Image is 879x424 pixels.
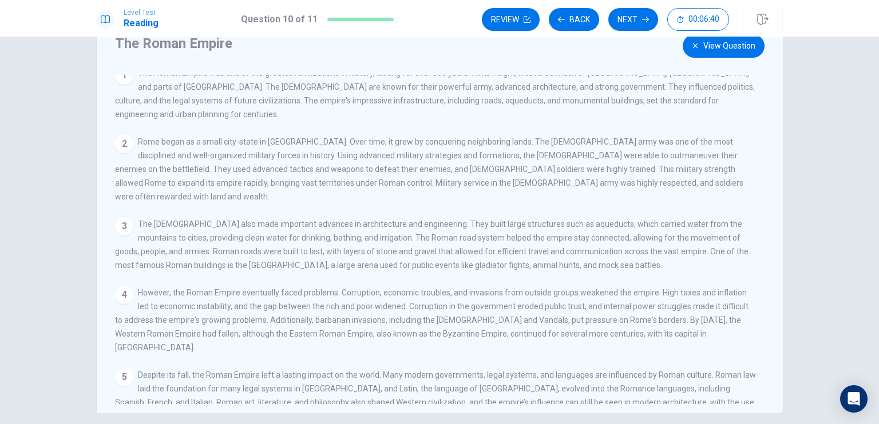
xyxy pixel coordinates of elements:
[115,135,133,153] div: 2
[667,8,729,31] button: 00:06:40
[549,8,599,31] button: Back
[241,13,318,26] h1: Question 10 of 11
[115,368,133,386] div: 5
[115,370,756,421] span: Despite its fall, the Roman Empire left a lasting impact on the world. Many modern governments, l...
[115,286,133,304] div: 4
[688,15,719,24] span: 00:06:40
[482,8,540,31] button: Review
[608,8,658,31] button: Next
[124,17,159,30] h1: Reading
[115,217,133,235] div: 3
[115,66,133,85] div: 1
[115,34,753,53] h4: The Roman Empire
[683,34,765,58] button: View Question
[115,288,749,352] span: However, the Roman Empire eventually faced problems. Corruption, economic troubles, and invasions...
[115,137,743,201] span: Rome began as a small city-state in [GEOGRAPHIC_DATA]. Over time, it grew by conquering neighbori...
[124,9,159,17] span: Level Test
[115,219,749,270] span: The [DEMOGRAPHIC_DATA] also made important advances in architecture and engineering. They built l...
[840,385,868,413] div: Open Intercom Messenger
